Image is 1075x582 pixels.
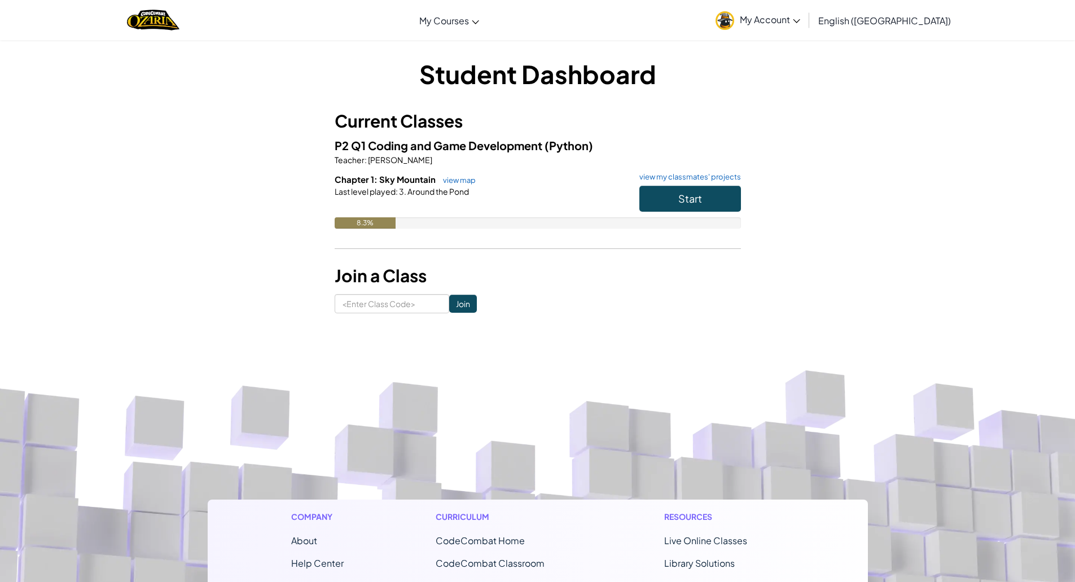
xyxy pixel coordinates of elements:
span: P2 Q1 Coding and Game Development [335,138,545,152]
h3: Current Classes [335,108,741,134]
span: [PERSON_NAME] [367,155,432,165]
span: : [365,155,367,165]
img: avatar [716,11,734,30]
a: My Courses [414,5,485,36]
span: Chapter 1: Sky Mountain [335,174,437,185]
a: Ozaria by CodeCombat logo [127,8,179,32]
span: English ([GEOGRAPHIC_DATA]) [818,15,951,27]
input: Join [449,295,477,313]
span: CodeCombat Home [436,535,525,546]
img: Home [127,8,179,32]
button: Start [639,186,741,212]
a: My Account [710,2,806,38]
a: About [291,535,317,546]
h1: Student Dashboard [335,56,741,91]
span: Last level played [335,186,396,196]
a: CodeCombat Classroom [436,557,545,569]
span: Teacher [335,155,365,165]
span: My Account [740,14,800,25]
span: Start [678,192,702,205]
h1: Company [291,511,344,523]
a: Library Solutions [664,557,735,569]
h3: Join a Class [335,263,741,288]
a: view map [437,176,476,185]
input: <Enter Class Code> [335,294,449,313]
span: (Python) [545,138,593,152]
span: My Courses [419,15,469,27]
a: English ([GEOGRAPHIC_DATA]) [813,5,956,36]
div: 8.3% [335,217,396,229]
a: view my classmates' projects [634,173,741,181]
span: 3. [398,186,406,196]
a: Help Center [291,557,344,569]
a: Live Online Classes [664,535,747,546]
h1: Resources [664,511,784,523]
span: Around the Pond [406,186,469,196]
span: : [396,186,398,196]
h1: Curriculum [436,511,572,523]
